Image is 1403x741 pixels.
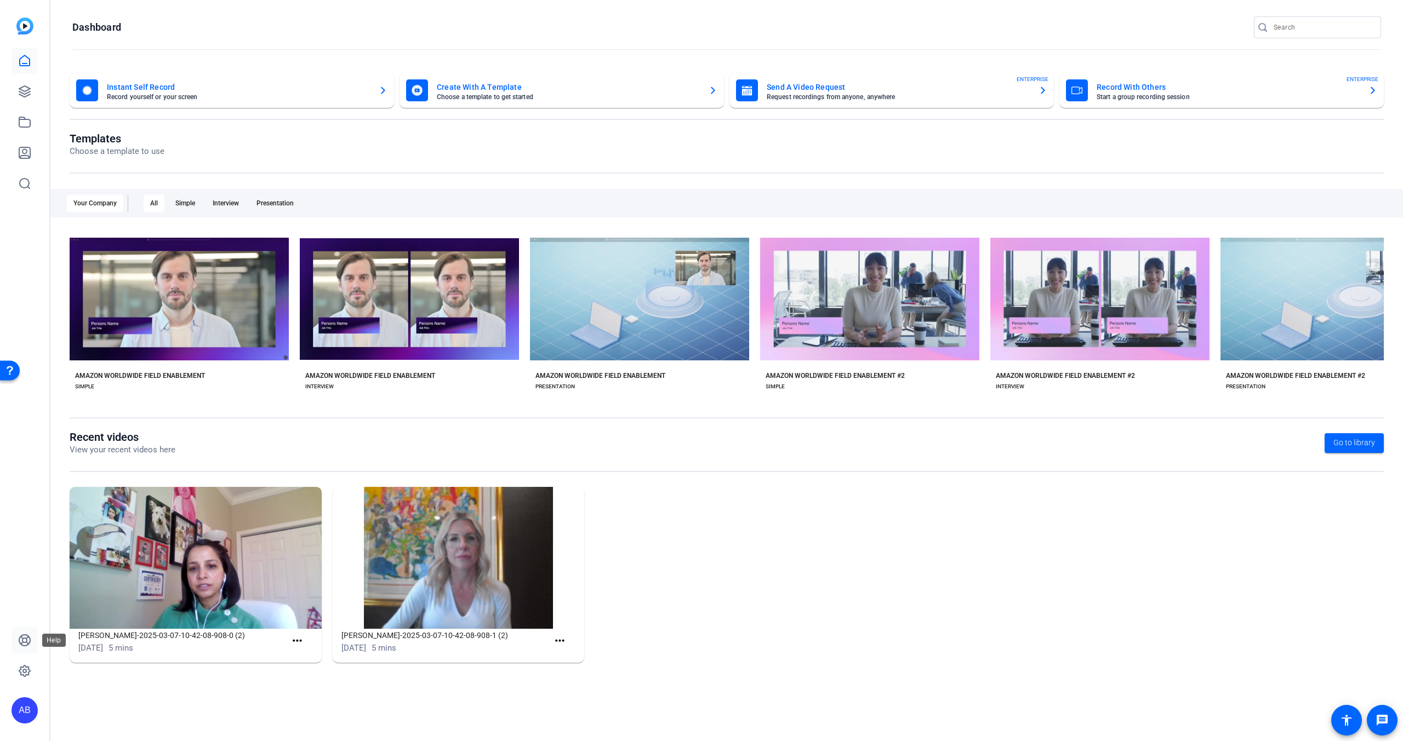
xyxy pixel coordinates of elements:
span: 5 mins [109,643,133,653]
div: INTERVIEW [305,382,334,391]
div: PRESENTATION [1226,382,1265,391]
mat-icon: more_horiz [553,634,567,648]
h1: Recent videos [70,430,175,444]
button: Record With OthersStart a group recording sessionENTERPRISE [1059,73,1384,108]
button: Create With A TemplateChoose a template to get started [400,73,724,108]
mat-card-subtitle: Choose a template to get started [437,94,700,100]
div: AMAZON WORLDWIDE FIELD ENABLEMENT [305,371,435,380]
span: [DATE] [341,643,366,653]
div: SIMPLE [766,382,785,391]
div: Help [42,634,66,647]
div: AB [12,697,38,723]
mat-card-title: Instant Self Record [107,81,370,94]
div: Presentation [250,194,300,212]
mat-card-subtitle: Start a group recording session [1097,94,1360,100]
mat-card-subtitle: Request recordings from anyone, anywhere [767,94,1030,100]
div: Simple [169,194,202,212]
div: INTERVIEW [996,382,1024,391]
span: ENTERPRISE [1347,75,1378,83]
h1: Templates [70,132,164,145]
span: Go to library [1333,437,1375,449]
div: AMAZON WORLDWIDE FIELD ENABLEMENT #2 [1226,371,1365,380]
mat-icon: accessibility [1340,714,1353,727]
img: Chandana-Karmarkar-Chandana-Karmarkar-2025-03-07-10-42-08-908-0 (2) [70,487,322,629]
button: Send A Video RequestRequest recordings from anyone, anywhereENTERPRISE [729,73,1054,108]
button: Instant Self RecordRecord yourself or your screen [70,73,394,108]
div: SIMPLE [75,382,94,391]
div: PRESENTATION [535,382,575,391]
h1: [PERSON_NAME]-2025-03-07-10-42-08-908-1 (2) [341,629,549,642]
div: AMAZON WORLDWIDE FIELD ENABLEMENT [75,371,205,380]
img: Katie-Maxson-Katie-Maxson-2025-03-07-10-42-08-908-1 (2) [333,487,585,629]
mat-card-title: Create With A Template [437,81,700,94]
mat-icon: message [1376,714,1389,727]
div: AMAZON WORLDWIDE FIELD ENABLEMENT [535,371,665,380]
span: 5 mins [372,643,396,653]
h1: Dashboard [72,21,121,34]
p: Choose a template to use [70,145,164,158]
span: ENTERPRISE [1017,75,1048,83]
div: AMAZON WORLDWIDE FIELD ENABLEMENT #2 [766,371,905,380]
mat-card-title: Record With Others [1097,81,1360,94]
span: [DATE] [78,643,103,653]
mat-icon: more_horiz [290,634,304,648]
a: Go to library [1325,433,1384,453]
mat-card-title: Send A Video Request [767,81,1030,94]
div: Interview [206,194,246,212]
input: Search [1274,21,1372,34]
img: blue-gradient.svg [16,18,33,35]
div: AMAZON WORLDWIDE FIELD ENABLEMENT #2 [996,371,1135,380]
mat-card-subtitle: Record yourself or your screen [107,94,370,100]
h1: [PERSON_NAME]-2025-03-07-10-42-08-908-0 (2) [78,629,286,642]
p: View your recent videos here [70,444,175,456]
div: Your Company [67,194,123,212]
div: All [144,194,164,212]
